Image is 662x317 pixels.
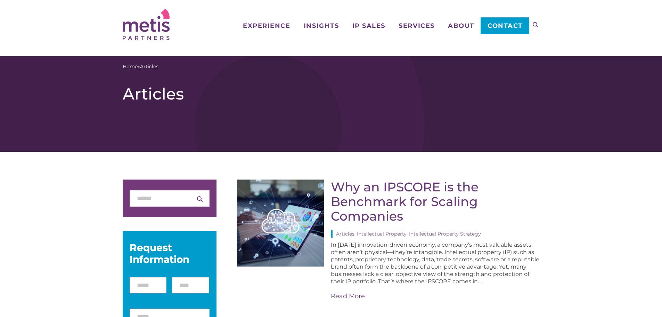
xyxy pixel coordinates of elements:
[123,84,540,104] h1: Articles
[481,17,529,34] a: Contact
[488,23,523,29] span: Contact
[243,23,290,29] span: Experience
[331,179,479,224] a: Why an IPSCORE is the Benchmark for Scaling Companies
[123,63,158,70] span: »
[448,23,474,29] span: About
[304,23,339,29] span: Insights
[140,63,158,70] span: Articles
[331,230,539,238] div: Articles, Intellectual Property, Intellectual Property Strategy
[331,241,539,301] div: In [DATE] innovation-driven economy, a company’s most valuable assets often aren’t physical—they’...
[352,23,385,29] span: IP Sales
[399,23,434,29] span: Services
[123,63,138,70] a: Home
[130,241,210,265] div: Request Information
[123,9,170,40] img: Metis Partners
[331,292,539,301] a: Read More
